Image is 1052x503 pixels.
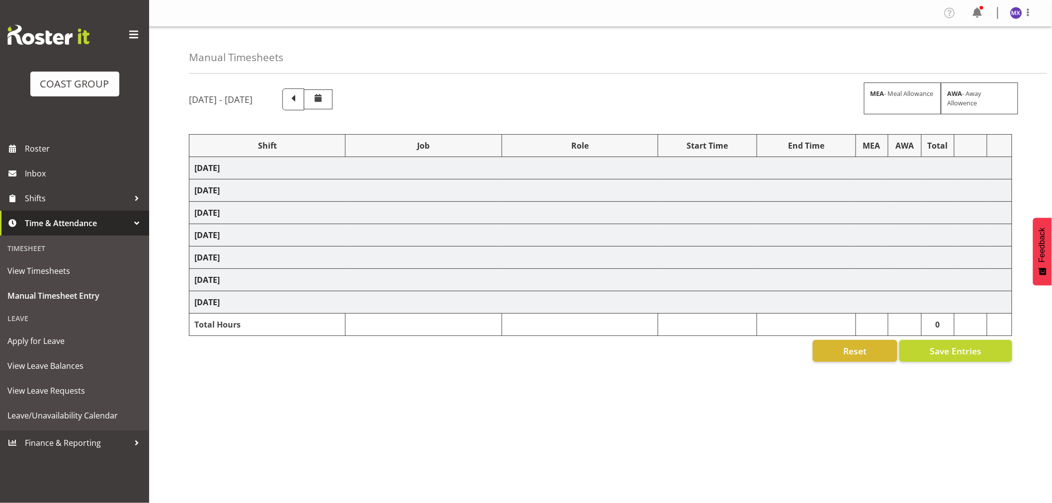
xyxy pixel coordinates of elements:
[1038,228,1047,262] span: Feedback
[871,89,884,98] strong: MEA
[25,166,144,181] span: Inbox
[25,216,129,231] span: Time & Attendance
[843,344,867,357] span: Reset
[1010,7,1022,19] img: michelle-xiang8229.jpg
[2,353,147,378] a: View Leave Balances
[189,314,346,336] td: Total Hours
[189,247,1012,269] td: [DATE]
[861,140,883,152] div: MEA
[813,340,897,362] button: Reset
[25,191,129,206] span: Shifts
[893,140,916,152] div: AWA
[189,269,1012,291] td: [DATE]
[351,140,496,152] div: Job
[921,314,954,336] td: 0
[2,403,147,428] a: Leave/Unavailability Calendar
[25,435,129,450] span: Finance & Reporting
[189,291,1012,314] td: [DATE]
[40,77,109,91] div: COAST GROUP
[948,89,963,98] strong: AWA
[194,140,340,152] div: Shift
[663,140,752,152] div: Start Time
[7,358,142,373] span: View Leave Balances
[941,83,1018,114] div: - Away Allowence
[930,344,981,357] span: Save Entries
[189,179,1012,202] td: [DATE]
[2,378,147,403] a: View Leave Requests
[7,408,142,423] span: Leave/Unavailability Calendar
[7,263,142,278] span: View Timesheets
[7,334,142,348] span: Apply for Leave
[189,94,253,105] h5: [DATE] - [DATE]
[25,141,144,156] span: Roster
[1033,218,1052,285] button: Feedback - Show survey
[2,329,147,353] a: Apply for Leave
[2,308,147,329] div: Leave
[864,83,941,114] div: - Meal Allowance
[507,140,653,152] div: Role
[7,25,89,45] img: Rosterit website logo
[899,340,1012,362] button: Save Entries
[762,140,851,152] div: End Time
[7,288,142,303] span: Manual Timesheet Entry
[189,224,1012,247] td: [DATE]
[7,383,142,398] span: View Leave Requests
[2,238,147,258] div: Timesheet
[189,52,283,63] h4: Manual Timesheets
[2,258,147,283] a: View Timesheets
[2,283,147,308] a: Manual Timesheet Entry
[927,140,949,152] div: Total
[189,157,1012,179] td: [DATE]
[189,202,1012,224] td: [DATE]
